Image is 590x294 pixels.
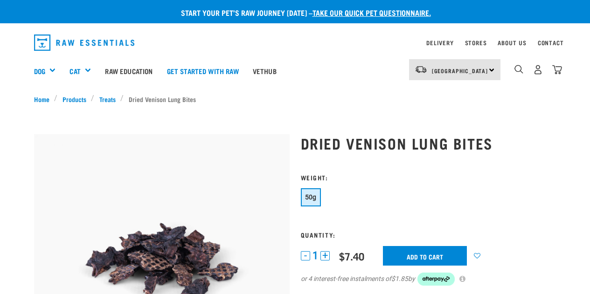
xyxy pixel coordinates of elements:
[27,31,564,55] nav: dropdown navigation
[312,251,318,260] span: 1
[417,273,455,286] img: Afterpay
[312,10,431,14] a: take our quick pet questionnaire.
[34,94,55,104] a: Home
[533,65,543,75] img: user.png
[34,34,135,51] img: Raw Essentials Logo
[498,41,526,44] a: About Us
[538,41,564,44] a: Contact
[301,273,556,286] div: or 4 interest-free instalments of by
[320,251,330,260] button: +
[301,188,321,206] button: 50g
[34,66,45,76] a: Dog
[383,246,467,266] input: Add to cart
[94,94,120,104] a: Treats
[301,251,310,260] button: -
[160,52,246,89] a: Get started with Raw
[98,52,160,89] a: Raw Education
[301,231,556,238] h3: Quantity:
[432,69,488,72] span: [GEOGRAPHIC_DATA]
[57,94,91,104] a: Products
[34,94,556,104] nav: breadcrumbs
[391,274,408,284] span: $1.85
[305,193,317,201] span: 50g
[339,250,364,262] div: $7.40
[246,52,284,89] a: Vethub
[301,135,556,151] h1: Dried Venison Lung Bites
[552,65,562,75] img: home-icon@2x.png
[415,65,427,74] img: van-moving.png
[514,65,523,74] img: home-icon-1@2x.png
[426,41,453,44] a: Delivery
[301,174,556,181] h3: Weight:
[69,66,80,76] a: Cat
[465,41,487,44] a: Stores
